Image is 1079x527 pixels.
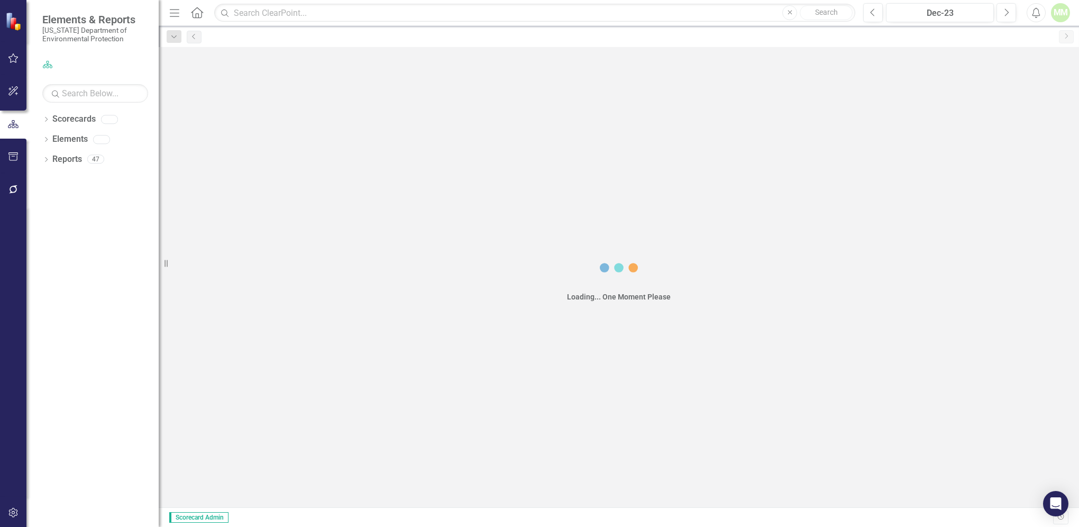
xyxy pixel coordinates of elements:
[52,113,96,125] a: Scorecards
[87,155,104,164] div: 47
[42,26,148,43] small: [US_STATE] Department of Environmental Protection
[886,3,994,22] button: Dec-23
[214,4,855,22] input: Search ClearPoint...
[567,292,671,302] div: Loading... One Moment Please
[5,12,24,31] img: ClearPoint Strategy
[42,84,148,103] input: Search Below...
[890,7,990,20] div: Dec-23
[815,8,838,16] span: Search
[1051,3,1070,22] button: MM
[52,133,88,146] a: Elements
[1043,491,1068,516] div: Open Intercom Messenger
[42,13,148,26] span: Elements & Reports
[800,5,853,20] button: Search
[52,153,82,166] a: Reports
[169,512,228,523] span: Scorecard Admin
